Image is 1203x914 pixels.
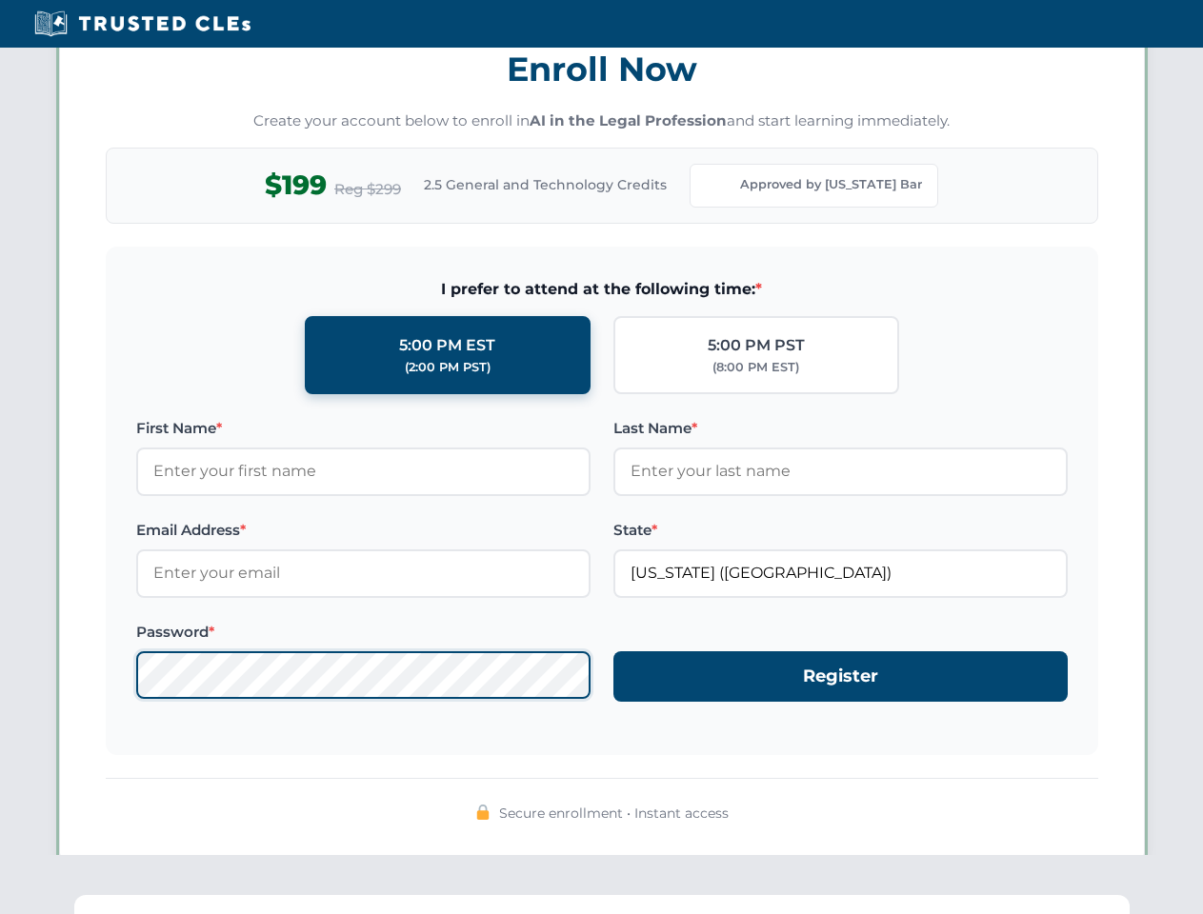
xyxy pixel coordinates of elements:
p: Create your account below to enroll in and start learning immediately. [106,110,1098,132]
div: (8:00 PM EST) [712,358,799,377]
span: Approved by [US_STATE] Bar [740,175,922,194]
label: First Name [136,417,591,440]
label: Password [136,621,591,644]
span: I prefer to attend at the following time: [136,277,1068,302]
img: Trusted CLEs [29,10,256,38]
span: 2.5 General and Technology Credits [424,174,667,195]
label: State [613,519,1068,542]
input: Florida (FL) [613,549,1068,597]
label: Last Name [613,417,1068,440]
label: Email Address [136,519,591,542]
strong: AI in the Legal Profession [530,111,727,129]
input: Enter your email [136,549,591,597]
span: Reg $299 [334,178,401,201]
img: 🔒 [475,805,491,820]
img: Florida Bar [706,172,732,199]
button: Register [613,651,1068,702]
span: $199 [265,164,327,207]
div: 5:00 PM PST [708,333,805,358]
h3: Enroll Now [106,39,1098,99]
span: Secure enrollment • Instant access [499,803,729,824]
div: (2:00 PM PST) [405,358,491,377]
div: 5:00 PM EST [399,333,495,358]
input: Enter your last name [613,447,1068,495]
input: Enter your first name [136,447,591,495]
